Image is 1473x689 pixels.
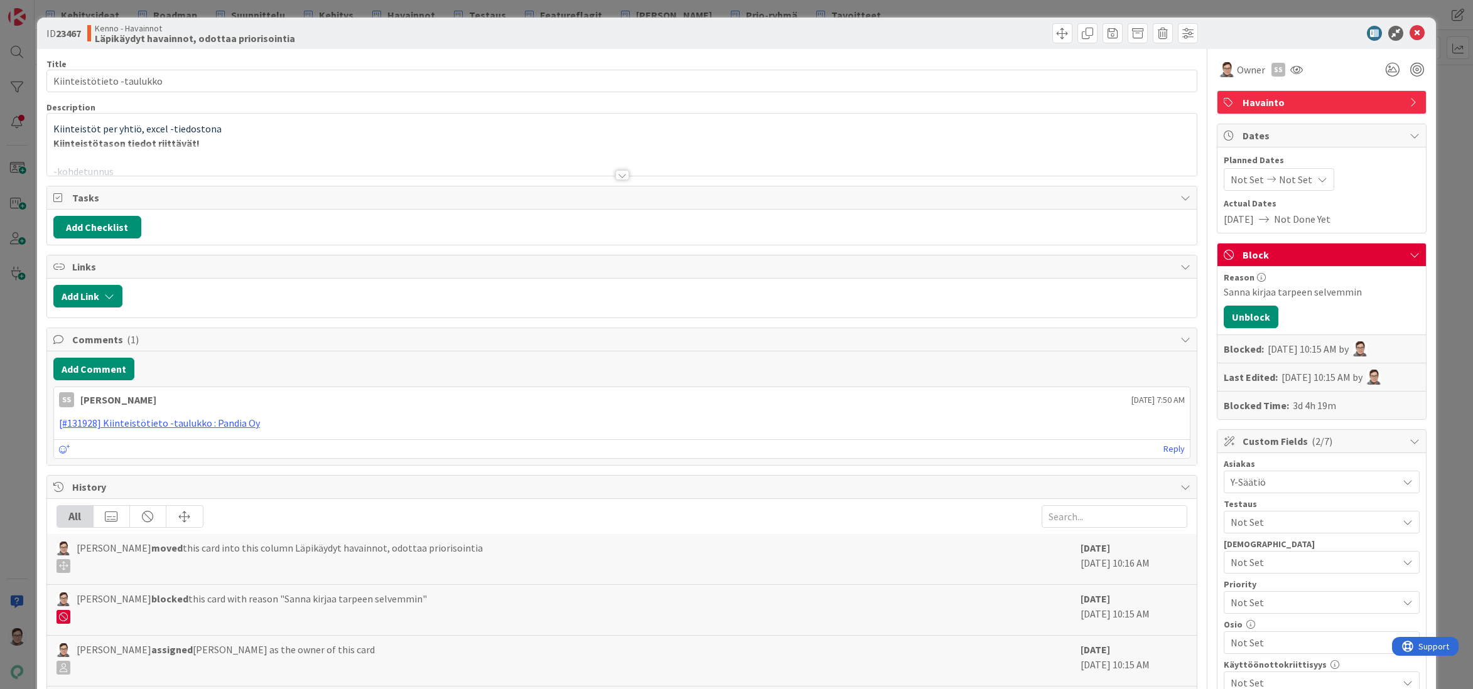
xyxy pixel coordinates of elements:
input: type card name here... [46,70,1198,92]
b: Blocked Time: [1224,398,1289,413]
div: [DATE] 10:15 AM by [1281,370,1381,385]
div: All [57,506,94,527]
span: Not Set [1231,635,1398,650]
img: SM [1352,341,1368,356]
span: Not Set [1231,555,1398,570]
span: [PERSON_NAME] this card with reason "Sanna kirjaa tarpeen selvemmin" [77,591,427,624]
button: Add Checklist [53,216,141,238]
span: Tasks [72,190,1175,205]
span: Not Set [1279,172,1312,187]
div: Käyttöönottokriittisyys [1224,660,1420,669]
img: SM [1219,62,1234,77]
div: Priority [1224,580,1420,589]
div: [DATE] 10:16 AM [1081,540,1187,578]
span: Not Set [1231,172,1264,187]
div: [DEMOGRAPHIC_DATA] [1224,540,1420,548]
span: Description [46,102,95,113]
strong: Kiinteistötason tiedot riittävät! [53,137,200,149]
span: [DATE] [1224,211,1254,227]
div: SS [1271,63,1285,77]
span: Block [1243,247,1403,262]
b: 23467 [56,27,81,40]
b: [DATE] [1081,592,1110,605]
span: Havainto [1243,95,1403,110]
div: [PERSON_NAME] [80,392,156,407]
div: SS [59,392,74,407]
img: SM [57,542,70,555]
b: [DATE] [1081,643,1110,656]
span: Planned Dates [1224,154,1420,167]
img: SM [57,592,70,606]
span: Support [26,2,57,17]
span: Y-Säätiö [1231,474,1398,489]
span: Not Done Yet [1274,211,1330,227]
label: Title [46,58,67,70]
span: Actual Dates [1224,197,1420,210]
button: Unblock [1224,306,1278,328]
span: [DATE] 7:50 AM [1131,393,1185,407]
span: Owner [1237,62,1265,77]
div: [DATE] 10:15 AM [1081,642,1187,680]
span: [PERSON_NAME] this card into this column Läpikäydyt havainnot, odottaa priorisointia [77,540,483,573]
span: ( 1 ) [127,333,139,346]
span: Links [72,259,1175,274]
b: Blocked: [1224,341,1264,356]
div: Testaus [1224,499,1420,508]
span: Custom Fields [1243,434,1403,449]
input: Search... [1042,505,1187,528]
span: Kenno - Havainnot [95,23,295,33]
a: [#131928] Kiinteistötieto -taulukko : Pandia Oy [59,417,260,429]
span: ID [46,26,81,41]
b: Läpikäydyt havainnot, odottaa priorisointia [95,33,295,43]
span: Dates [1243,128,1403,143]
b: blocked [151,592,188,605]
span: History [72,479,1175,494]
span: Not Set [1231,594,1391,611]
span: Kiinteistöt per yhtiö, excel -tiedostona [53,122,222,135]
b: moved [151,542,183,554]
img: SM [1366,370,1381,385]
button: Add Comment [53,358,134,380]
b: assigned [151,643,193,656]
div: 3d 4h 19m [1293,398,1336,413]
div: Osio [1224,620,1420,629]
span: ( 2/7 ) [1312,435,1332,447]
a: Reply [1163,441,1185,457]
div: [DATE] 10:15 AM by [1268,341,1368,356]
b: Last Edited: [1224,370,1278,385]
img: SM [57,643,70,657]
div: Sanna kirjaa tarpeen selvemmin [1224,284,1420,299]
div: Asiakas [1224,459,1420,468]
button: Add Link [53,285,122,307]
span: Comments [72,332,1175,347]
b: [DATE] [1081,542,1110,554]
span: Reason [1224,273,1254,282]
span: Not Set [1231,515,1398,530]
span: [PERSON_NAME] [PERSON_NAME] as the owner of this card [77,642,375,675]
div: [DATE] 10:15 AM [1081,591,1187,629]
